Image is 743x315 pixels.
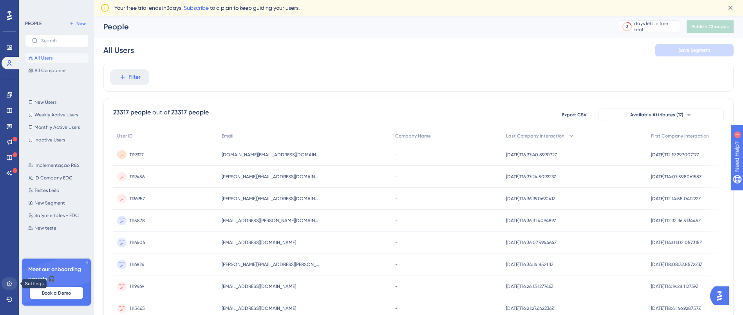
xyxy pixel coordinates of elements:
button: Filter [110,69,149,85]
span: [DATE]T14:01:02.057315Z [651,239,702,246]
div: People [103,21,598,32]
span: - [395,152,398,158]
span: [DATE]T12:19:29.700717Z [651,152,699,158]
span: [DATE]T14:19:28.112739Z [651,283,698,290]
span: [PERSON_NAME][EMAIL_ADDRESS][DOMAIN_NAME] [222,174,320,180]
button: New Users [25,98,89,107]
button: Save Segment [655,44,734,56]
span: User ID [117,133,133,139]
span: 1115878 [130,217,145,224]
span: New Segment [34,200,65,206]
span: Safyre e tales - EDC [34,212,79,219]
span: 1136957 [130,196,145,202]
span: Need Help? [18,2,49,11]
span: Company Name [395,133,431,139]
span: Testes Leila [34,187,60,194]
div: 23317 people [171,108,209,117]
button: Implementação R&S [25,161,93,170]
span: [DATE]T16:36:31.409489Z [506,217,556,224]
div: PEOPLE [25,20,42,27]
span: ID Company EDC [34,175,72,181]
span: 1119469 [130,283,144,290]
span: [DATE]T16:21:27.642236Z [506,305,554,311]
span: 1119456 [130,174,145,180]
span: - [395,196,398,202]
button: ID Company EDC [25,173,93,183]
span: [EMAIL_ADDRESS][DOMAIN_NAME] [222,305,296,311]
span: - [395,217,398,224]
span: [DATE]T18:08:32.857223Z [651,261,702,268]
span: All Users [34,55,52,61]
span: [DATE]T16:26:13.127746Z [506,283,553,290]
button: Available Attributes (17) [598,109,724,121]
span: Weekly Active Users [34,112,78,118]
div: All Users [103,45,134,56]
span: Book a Demo [42,290,71,296]
span: Save Segment [678,47,710,53]
button: Safyre e tales - EDC [25,211,93,220]
span: Implementação R&S [34,162,80,168]
span: Publish Changes [691,24,729,30]
span: New Users [34,99,56,105]
span: [EMAIL_ADDRESS][DOMAIN_NAME] [222,283,296,290]
span: Email [222,133,233,139]
a: Subscribe [184,5,209,11]
button: Monthly Active Users [25,123,89,132]
span: 1119327 [130,152,144,158]
span: [DATE]T16:37:24.509223Z [506,174,556,180]
span: New [76,20,86,27]
div: 3 [626,24,628,30]
span: [DATE]T12:14:55.041222Z [651,196,701,202]
iframe: UserGuiding AI Assistant Launcher [710,284,734,308]
span: [DATE]T16:36:07.594464Z [506,239,557,246]
div: 1 [54,4,57,10]
button: New [67,19,89,28]
span: Inactive Users [34,137,65,143]
span: [EMAIL_ADDRESS][PERSON_NAME][DOMAIN_NAME] [222,217,320,224]
div: days left in free trial [634,20,678,33]
span: New teste [34,225,56,231]
button: Inactive Users [25,135,89,145]
span: 1115465 [130,305,145,311]
button: New teste [25,223,93,233]
span: - [395,283,398,290]
span: [DATE]T14:07:59.806158Z [651,174,701,180]
span: - [395,239,398,246]
span: [PERSON_NAME][EMAIL_ADDRESS][DOMAIN_NAME] [222,196,320,202]
button: New Segment [25,198,93,208]
div: out of [152,108,170,117]
span: Filter [128,72,141,82]
span: 1116826 [130,261,144,268]
span: [DOMAIN_NAME][EMAIL_ADDRESS][DOMAIN_NAME] [222,152,320,158]
span: [EMAIL_ADDRESS][DOMAIN_NAME] [222,239,296,246]
span: [DATE]T12:32:36.513445Z [651,217,701,224]
span: Your free trial ends in 3 days. to a plan to keep guiding your users. [114,3,300,13]
button: Publish Changes [687,20,734,33]
span: [DATE]T16:37:40.899072Z [506,152,557,158]
button: Export CSV [555,109,594,121]
span: Meet our onboarding experts 🎧 [28,265,85,284]
span: Available Attributes (17) [630,112,683,118]
div: 23317 people [113,108,151,117]
span: Last Company Interaction [506,133,564,139]
span: - [395,305,398,311]
button: Book a Demo [30,287,83,299]
span: - [395,261,398,268]
button: Testes Leila [25,186,93,195]
span: 1116406 [130,239,145,246]
span: [DATE]T18:41:46.928757Z [651,305,701,311]
span: [DATE]T16:34:14.852111Z [506,261,553,268]
input: Search [41,38,82,43]
span: Export CSV [562,112,587,118]
span: First Company Interaction [651,133,709,139]
span: Monthly Active Users [34,124,80,130]
span: [PERSON_NAME][EMAIL_ADDRESS][PERSON_NAME][PERSON_NAME][DOMAIN_NAME] [222,261,320,268]
span: - [395,174,398,180]
span: All Companies [34,67,66,74]
span: [DATE]T16:36:39.069041Z [506,196,555,202]
button: All Users [25,53,89,63]
button: Weekly Active Users [25,110,89,119]
button: All Companies [25,66,89,75]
